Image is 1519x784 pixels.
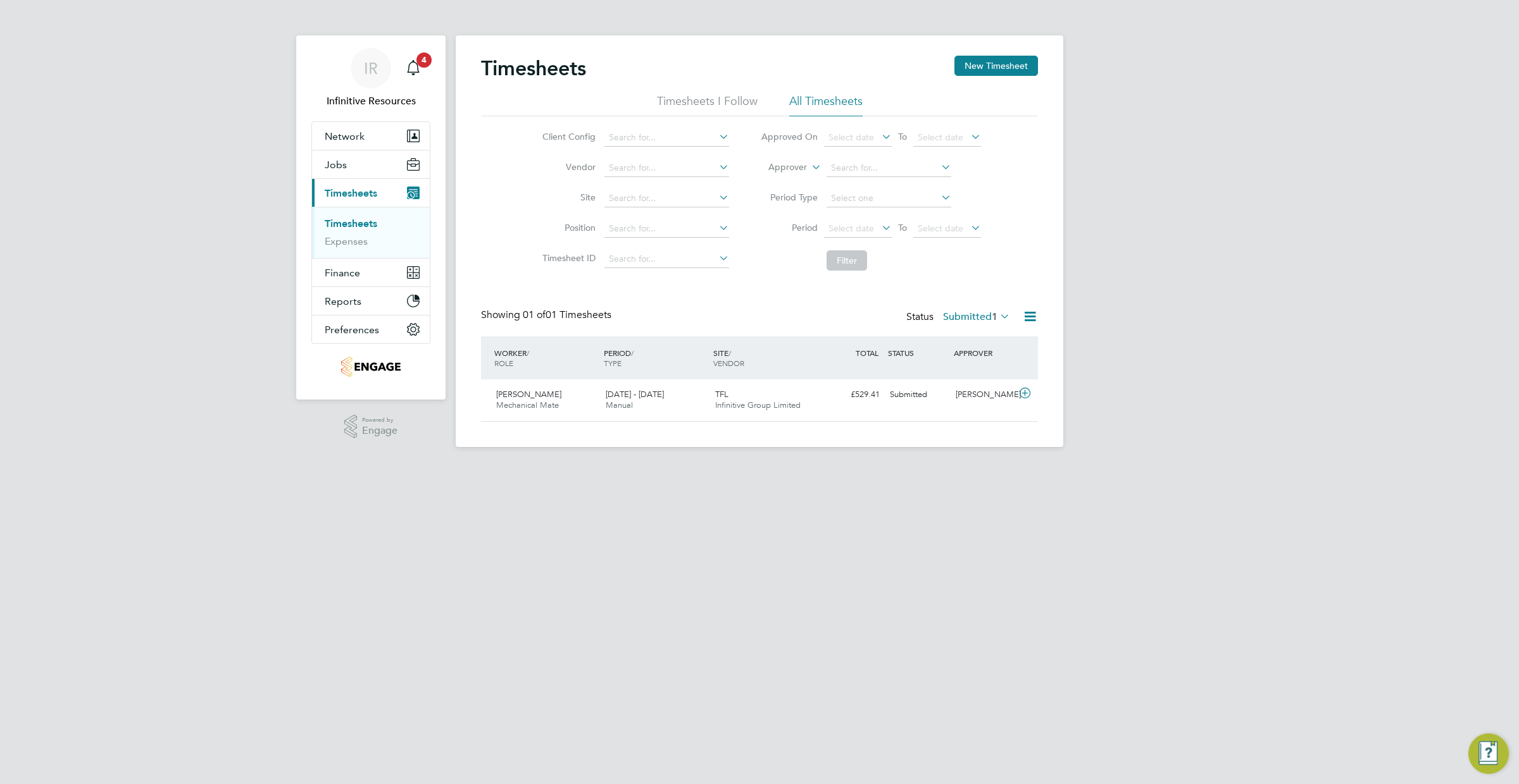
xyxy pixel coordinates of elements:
span: Select date [828,223,874,234]
li: Timesheets I Follow [657,94,758,116]
button: Finance [312,259,430,286]
div: STATUS [885,341,951,364]
span: To [894,219,911,236]
div: SITE [710,341,820,374]
input: Search for... [827,159,951,177]
span: Select date [828,132,874,143]
input: Search for... [604,250,729,268]
nav: Main navigation [296,35,446,400]
span: Select date [918,132,963,143]
input: Select one [827,190,951,207]
button: Filter [827,250,867,271]
button: Reports [312,287,430,315]
label: Vendor [539,161,596,173]
span: Jobs [325,159,347,171]
span: / [631,348,634,358]
span: VENDOR [713,358,744,368]
span: 01 of [523,309,546,321]
div: Showing [481,309,614,322]
div: [PERSON_NAME] [951,384,1016,405]
div: Timesheets [312,207,430,258]
span: [DATE] - [DATE] [606,389,664,400]
label: Period [761,222,818,233]
span: Select date [918,223,963,234]
a: 4 [401,48,426,89]
input: Search for... [604,129,729,147]
span: 1 [992,310,997,323]
button: Jobs [312,150,430,178]
div: £529.41 [819,384,885,405]
span: Reports [325,295,361,307]
span: Manual [606,400,633,410]
span: Mechanical Mate [496,400,559,410]
span: IR [364,60,378,77]
li: All Timesheets [789,94,863,116]
button: Engage Resource Center [1468,733,1509,774]
span: ROLE [494,358,513,368]
span: Infinitive Group Limited [715,400,801,410]
button: Timesheets [312,179,430,207]
label: Submitted [943,310,1010,323]
a: IRInfinitive Resources [311,48,430,109]
button: Preferences [312,315,430,343]
span: / [728,348,731,358]
label: Approved On [761,131,818,142]
button: New Timesheet [954,56,1038,76]
span: Network [325,130,365,142]
span: Finance [325,267,360,279]
span: TFL [715,389,728,400]
span: Preferences [325,324,379,336]
a: Powered byEngage [344,415,398,439]
div: PERIOD [601,341,710,374]
h2: Timesheets [481,56,586,81]
input: Search for... [604,220,729,238]
input: Search for... [604,159,729,177]
span: TOTAL [856,348,878,358]
a: Timesheets [325,217,377,230]
button: Network [312,122,430,150]
div: WORKER [491,341,601,374]
span: [PERSON_NAME] [496,389,561,400]
div: Status [906,309,1013,326]
label: Approver [750,161,807,174]
span: TYPE [604,358,622,368]
label: Period Type [761,192,818,203]
input: Search for... [604,190,729,207]
label: Timesheet ID [539,252,596,264]
a: Go to home page [311,357,430,377]
label: Client Config [539,131,596,142]
div: Submitted [885,384,951,405]
img: infinitivegroup-logo-retina.png [341,357,400,377]
span: 4 [416,52,432,68]
span: To [894,128,911,145]
span: Infinitive Resources [311,94,430,109]
a: Expenses [325,235,368,247]
span: Powered by [362,415,397,426]
label: Site [539,192,596,203]
span: / [527,348,529,358]
span: 01 Timesheets [523,309,611,321]
span: Timesheets [325,187,377,199]
div: APPROVER [951,341,1016,364]
span: Engage [362,426,397,436]
label: Position [539,222,596,233]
